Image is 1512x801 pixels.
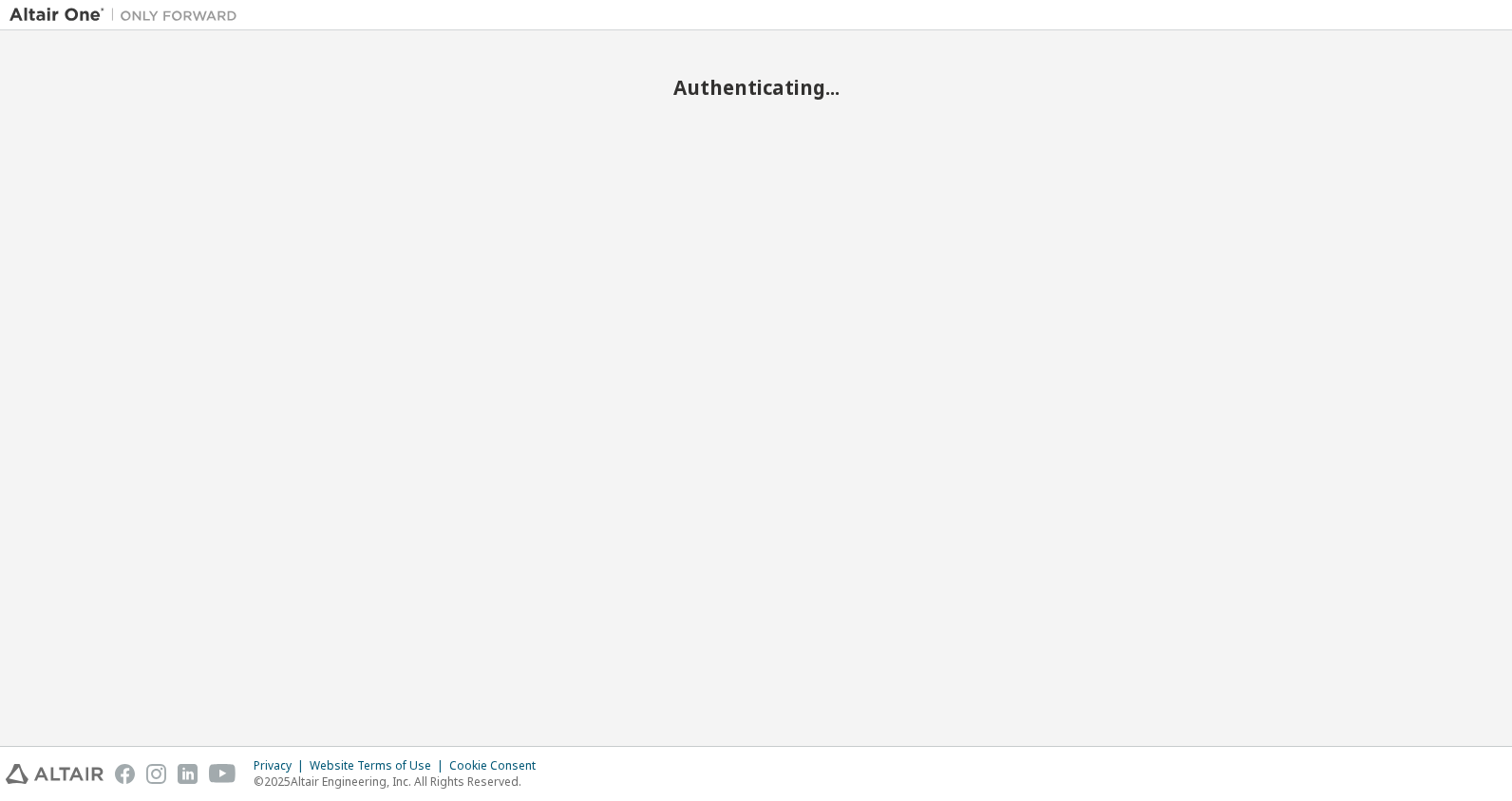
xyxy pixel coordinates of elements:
[449,758,547,773] div: Cookie Consent
[115,764,135,784] img: facebook.svg
[146,764,166,784] img: instagram.svg
[178,764,198,784] img: linkedin.svg
[9,75,1503,100] h2: Authenticating...
[9,6,247,25] img: Altair One
[310,758,449,773] div: Website Terms of Use
[6,764,104,784] img: altair_logo.svg
[254,773,547,790] p: © 2025 Altair Engineering, Inc. All Rights Reserved.
[254,758,310,773] div: Privacy
[209,764,236,784] img: youtube.svg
